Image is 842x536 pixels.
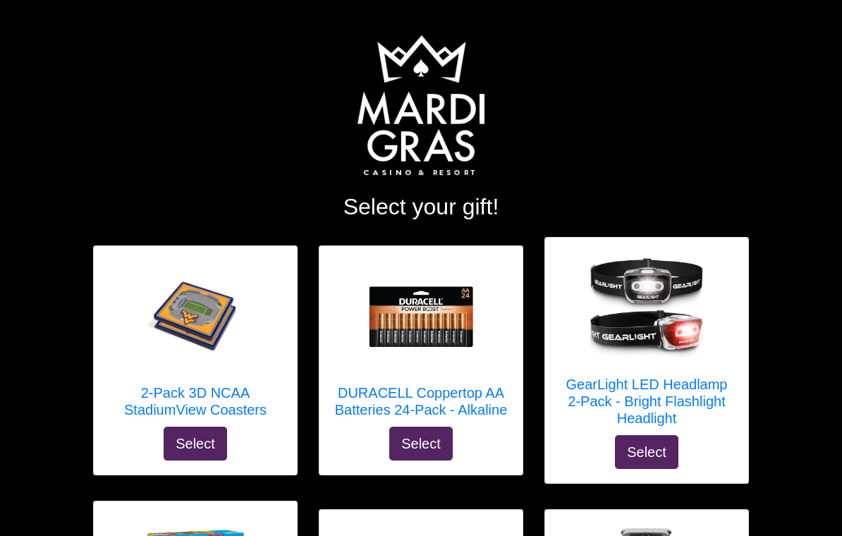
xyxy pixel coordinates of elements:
[559,252,734,435] a: GearLight LED Headlamp 2-Pack - Bright Flashlight Headlight GearLight LED Headlamp 2-Pack - Brigh...
[389,427,453,461] button: Select
[139,277,252,358] img: 2-Pack 3D NCAA StadiumView Coasters
[559,376,734,427] h5: GearLight LED Headlamp 2-Pack - Bright Flashlight Headlight
[590,252,703,365] img: GearLight LED Headlamp 2-Pack - Bright Flashlight Headlight
[358,35,485,176] img: Logo
[365,260,477,373] img: DURACELL Coppertop AA Batteries 24-Pack - Alkaline
[108,384,283,418] h5: 2-Pack 3D NCAA StadiumView Coasters
[108,260,283,427] a: 2-Pack 3D NCAA StadiumView Coasters 2-Pack 3D NCAA StadiumView Coasters
[615,435,678,469] button: Select
[93,193,749,220] h2: Select your gift!
[164,427,227,461] button: Select
[334,384,508,418] h5: DURACELL Coppertop AA Batteries 24-Pack - Alkaline
[334,260,508,427] a: DURACELL Coppertop AA Batteries 24-Pack - Alkaline DURACELL Coppertop AA Batteries 24-Pack - Alka...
